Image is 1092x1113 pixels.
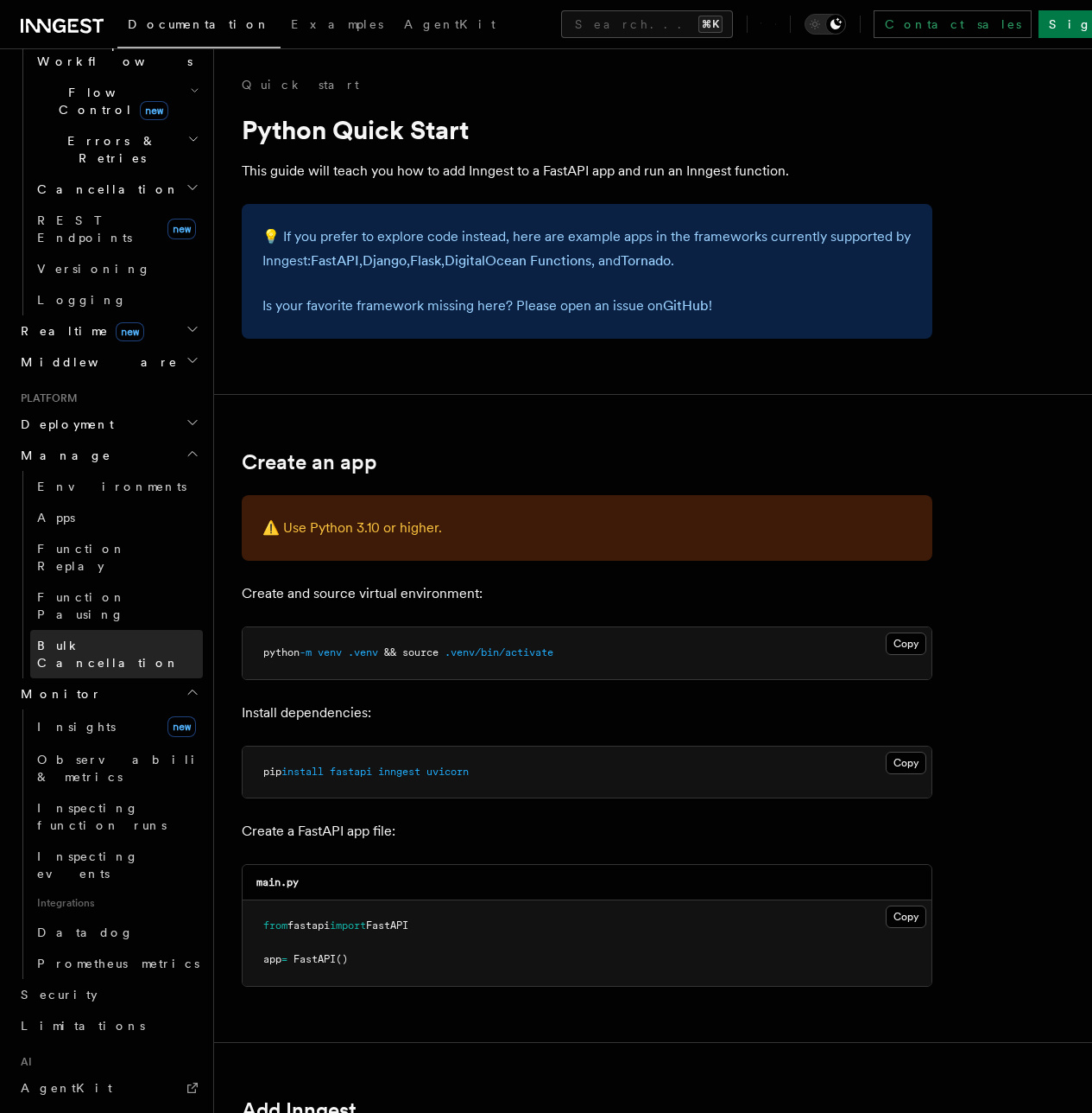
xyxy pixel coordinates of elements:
span: .venv/bin/activate [445,646,553,658]
span: new [167,219,196,239]
a: Prometheus metrics [30,948,203,979]
button: Manage [14,440,203,471]
span: source [402,646,439,658]
a: Environments [30,471,203,502]
a: Create an app [242,450,377,474]
span: && [384,646,396,658]
span: Monitor [14,685,102,703]
a: Versioning [30,253,203,284]
span: Deployment [14,416,114,433]
span: Inspecting function runs [37,801,167,832]
a: Insightsnew [30,709,203,744]
span: Datadog [37,925,134,939]
span: Realtime [14,322,144,340]
p: ⚠️ Use Python 3.10 or higher. [262,516,912,540]
span: AI [14,1055,32,1069]
a: Examples [281,5,394,47]
button: Toggle dark mode [805,14,846,35]
span: -m [300,646,312,658]
a: Limitations [14,1010,203,1041]
span: Function Replay [37,542,126,573]
a: Documentation [117,5,281,48]
span: venv [318,646,342,658]
span: Logging [37,293,127,307]
a: Quick start [242,76,359,93]
span: AgentKit [404,17,496,31]
span: Manage [14,447,111,464]
span: Security [21,988,98,1002]
button: Steps & Workflows [30,29,203,77]
span: Inspecting events [37,849,139,881]
p: This guide will teach you how to add Inngest to a FastAPI app and run an Inngest function. [242,159,932,183]
span: Middleware [14,353,178,371]
span: python [263,646,300,658]
span: Versioning [37,262,151,276]
a: Security [14,979,203,1010]
span: Prometheus metrics [37,957,199,970]
h1: Python Quick Start [242,114,932,145]
span: Bulk Cancellation [37,639,180,670]
a: FastAPI [311,252,359,269]
button: Search...⌘K [561,10,733,38]
a: Flask [410,252,441,269]
button: Errors & Retries [30,125,203,174]
a: AgentKit [394,5,506,47]
button: Flow Controlnew [30,77,203,125]
button: Monitor [14,678,203,709]
div: Monitor [14,709,203,979]
button: Cancellation [30,174,203,205]
span: new [167,716,196,737]
span: REST Endpoints [37,213,132,245]
a: Apps [30,502,203,533]
span: import [330,919,366,932]
button: Middleware [14,347,203,378]
span: Environments [37,480,186,493]
button: Realtimenew [14,315,203,347]
a: AgentKit [14,1072,203,1103]
a: REST Endpointsnew [30,205,203,253]
span: Function Pausing [37,590,126,621]
a: Observability & metrics [30,744,203,792]
span: Documentation [128,17,270,31]
p: Is your favorite framework missing here? Please open an issue on ! [262,294,912,318]
a: Inspecting events [30,841,203,889]
span: .venv [348,646,378,658]
span: install [281,766,324,778]
a: Inspecting function runs [30,792,203,841]
kbd: ⌘K [698,16,723,33]
span: FastAPI [366,919,408,932]
a: Contact sales [874,10,1032,38]
code: main.py [256,876,299,888]
span: app [263,953,281,965]
span: from [263,919,287,932]
button: Copy [886,752,926,774]
p: Create and source virtual environment: [242,582,932,606]
a: Bulk Cancellation [30,630,203,678]
p: 💡 If you prefer to explore code instead, here are example apps in the frameworks currently suppor... [262,225,912,273]
span: Observability & metrics [37,753,215,784]
span: Platform [14,391,78,405]
span: Limitations [21,1019,145,1033]
span: Steps & Workflows [30,35,193,70]
span: Errors & Retries [30,132,187,167]
a: GitHub [663,297,709,314]
button: Copy [886,906,926,928]
span: Integrations [30,889,203,917]
span: Apps [37,511,75,525]
p: Install dependencies: [242,701,932,725]
span: Examples [291,17,383,31]
span: Insights [37,720,116,734]
span: Flow Control [30,84,190,118]
span: fastapi [287,919,330,932]
span: fastapi [330,766,372,778]
span: () [336,953,348,965]
span: new [140,101,168,120]
a: Django [363,252,407,269]
span: uvicorn [426,766,469,778]
a: Datadog [30,917,203,948]
button: Copy [886,633,926,655]
a: Function Replay [30,533,203,582]
a: Tornado [621,252,671,269]
div: Manage [14,471,203,678]
span: Cancellation [30,181,180,198]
